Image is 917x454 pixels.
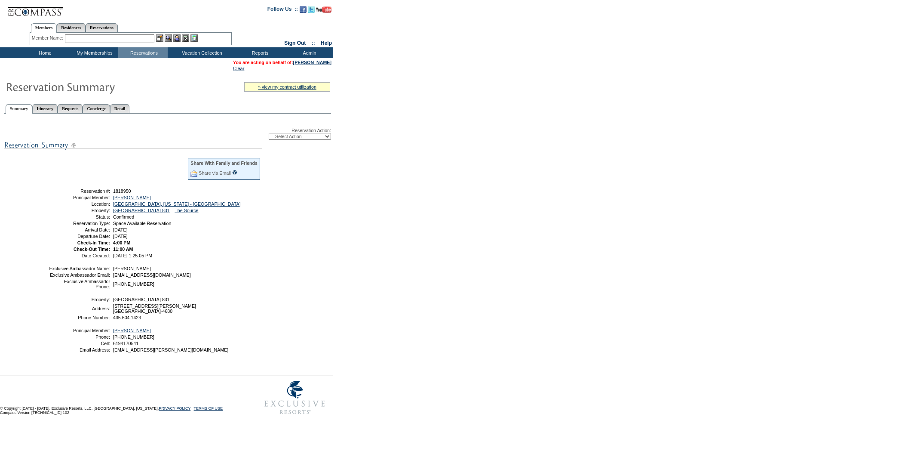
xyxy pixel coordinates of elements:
[232,170,237,175] input: What is this?
[69,47,118,58] td: My Memberships
[86,23,118,32] a: Reservations
[113,208,170,213] a: [GEOGRAPHIC_DATA] 831
[300,6,307,13] img: Become our fan on Facebook
[113,281,154,287] span: [PHONE_NUMBER]
[284,47,333,58] td: Admin
[300,9,307,14] a: Become our fan on Facebook
[49,328,110,333] td: Principal Member:
[49,272,110,278] td: Exclusive Ambassador Email:
[113,272,191,278] span: [EMAIL_ADDRESS][DOMAIN_NAME]
[156,34,163,42] img: b_edit.gif
[49,347,110,352] td: Email Address:
[308,9,315,14] a: Follow us on Twitter
[190,161,258,166] div: Share With Family and Friends
[113,188,131,194] span: 1818950
[4,140,262,151] img: subTtlResSummary.gif
[316,9,331,14] a: Subscribe to our YouTube Channel
[256,376,333,419] img: Exclusive Resorts
[6,104,32,114] a: Summary
[173,34,181,42] img: Impersonate
[190,34,198,42] img: b_calculator.gif
[234,47,284,58] td: Reports
[194,406,223,411] a: TERMS OF USE
[49,253,110,258] td: Date Created:
[74,247,110,252] strong: Check-Out Time:
[113,240,130,245] span: 4:00 PM
[49,334,110,340] td: Phone:
[113,234,128,239] span: [DATE]
[113,247,133,252] span: 11:00 AM
[113,266,151,271] span: [PERSON_NAME]
[199,170,231,176] a: Share via Email
[49,341,110,346] td: Cell:
[113,227,128,232] span: [DATE]
[49,214,110,219] td: Status:
[165,34,172,42] img: View
[49,303,110,314] td: Address:
[49,266,110,271] td: Exclusive Ambassador Name:
[118,47,168,58] td: Reservations
[32,104,58,113] a: Itinerary
[321,40,332,46] a: Help
[175,208,198,213] a: The Source
[113,221,171,226] span: Space Available Reservation
[49,315,110,320] td: Phone Number:
[312,40,315,46] span: ::
[77,240,110,245] strong: Check-In Time:
[49,208,110,213] td: Property:
[159,406,190,411] a: PRIVACY POLICY
[49,227,110,232] td: Arrival Date:
[113,214,134,219] span: Confirmed
[6,78,178,95] img: Reservaton Summary
[58,104,83,113] a: Requests
[113,334,154,340] span: [PHONE_NUMBER]
[258,84,316,90] a: » view my contract utilization
[293,60,331,65] a: [PERSON_NAME]
[49,188,110,194] td: Reservation #:
[4,128,331,140] div: Reservation Action:
[49,201,110,207] td: Location:
[113,195,151,200] a: [PERSON_NAME]
[32,34,65,42] div: Member Name:
[168,47,234,58] td: Vacation Collection
[316,6,331,13] img: Subscribe to our YouTube Channel
[110,104,130,113] a: Detail
[49,195,110,200] td: Principal Member:
[233,60,331,65] span: You are acting on behalf of:
[113,303,196,314] span: [STREET_ADDRESS][PERSON_NAME] [GEOGRAPHIC_DATA]-4680
[267,5,298,15] td: Follow Us ::
[57,23,86,32] a: Residences
[308,6,315,13] img: Follow us on Twitter
[182,34,189,42] img: Reservations
[49,297,110,302] td: Property:
[233,66,244,71] a: Clear
[113,297,170,302] span: [GEOGRAPHIC_DATA] 831
[31,23,57,33] a: Members
[113,328,151,333] a: [PERSON_NAME]
[19,47,69,58] td: Home
[113,201,241,207] a: [GEOGRAPHIC_DATA], [US_STATE] - [GEOGRAPHIC_DATA]
[113,315,141,320] span: 435.604.1423
[113,253,152,258] span: [DATE] 1:25:05 PM
[113,347,228,352] span: [EMAIL_ADDRESS][PERSON_NAME][DOMAIN_NAME]
[49,221,110,226] td: Reservation Type:
[113,341,138,346] span: 6194170541
[49,279,110,289] td: Exclusive Ambassador Phone:
[49,234,110,239] td: Departure Date:
[284,40,306,46] a: Sign Out
[83,104,110,113] a: Concierge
